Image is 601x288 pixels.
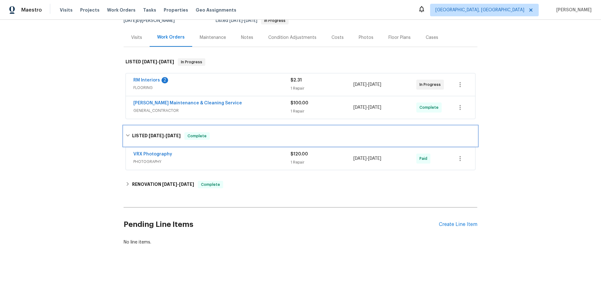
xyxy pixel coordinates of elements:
[131,34,142,41] div: Visits
[198,181,223,188] span: Complete
[133,101,242,105] a: [PERSON_NAME] Maintenance & Cleaning Service
[126,58,174,66] h6: LISTED
[353,155,381,162] span: -
[419,81,443,88] span: In Progress
[262,19,288,23] span: In Progress
[353,104,381,111] span: -
[244,18,257,23] span: [DATE]
[80,7,100,13] span: Projects
[142,60,174,64] span: -
[159,60,174,64] span: [DATE]
[419,155,430,162] span: Paid
[268,34,316,41] div: Condition Adjustments
[359,34,373,41] div: Photos
[353,82,367,87] span: [DATE]
[149,134,164,138] span: [DATE]
[124,239,477,245] div: No line items.
[124,177,477,192] div: RENOVATION [DATE]-[DATE]Complete
[133,78,160,82] a: RM Interiors
[162,182,177,186] span: [DATE]
[290,159,353,165] div: 1 Repair
[368,156,381,161] span: [DATE]
[124,18,137,23] span: [DATE]
[132,132,181,140] h6: LISTED
[21,7,42,13] span: Maestro
[388,34,411,41] div: Floor Plans
[229,18,257,23] span: -
[162,182,194,186] span: -
[368,82,381,87] span: [DATE]
[143,8,156,12] span: Tasks
[60,7,73,13] span: Visits
[132,181,194,188] h6: RENOVATION
[439,222,477,228] div: Create Line Item
[290,152,308,156] span: $120.00
[419,104,441,111] span: Complete
[290,101,308,105] span: $100.00
[353,81,381,88] span: -
[200,34,226,41] div: Maintenance
[133,107,290,114] span: GENERAL_CONTRACTOR
[133,85,290,91] span: FLOORING
[133,152,172,156] a: VRX Photography
[124,52,477,72] div: LISTED [DATE]-[DATE]In Progress
[290,85,353,92] div: 1 Repair
[290,108,353,114] div: 1 Repair
[368,105,381,110] span: [DATE]
[196,7,236,13] span: Geo Assignments
[185,133,209,139] span: Complete
[229,18,243,23] span: [DATE]
[435,7,524,13] span: [GEOGRAPHIC_DATA], [GEOGRAPHIC_DATA]
[353,105,367,110] span: [DATE]
[216,18,289,23] span: Listed
[331,34,344,41] div: Costs
[353,156,367,161] span: [DATE]
[124,210,439,239] h2: Pending Line Items
[554,7,592,13] span: [PERSON_NAME]
[157,34,185,40] div: Work Orders
[162,77,168,83] div: 2
[124,126,477,146] div: LISTED [DATE]-[DATE]Complete
[290,78,302,82] span: $2.31
[124,17,182,24] div: by [PERSON_NAME]
[179,182,194,186] span: [DATE]
[164,7,188,13] span: Properties
[241,34,253,41] div: Notes
[133,159,290,165] span: PHOTOGRAPHY
[149,134,181,138] span: -
[107,7,136,13] span: Work Orders
[166,134,181,138] span: [DATE]
[142,60,157,64] span: [DATE]
[178,59,205,65] span: In Progress
[426,34,438,41] div: Cases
